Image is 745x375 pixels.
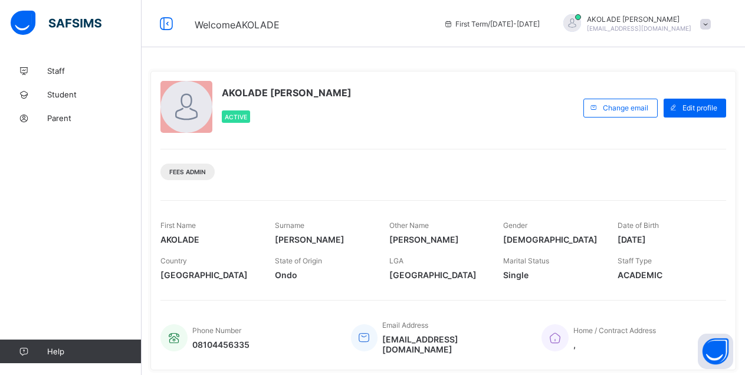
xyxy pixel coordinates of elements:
[47,347,141,356] span: Help
[275,234,372,244] span: [PERSON_NAME]
[382,334,524,354] span: [EMAIL_ADDRESS][DOMAIN_NAME]
[503,234,600,244] span: [DEMOGRAPHIC_DATA]
[382,321,428,330] span: Email Address
[160,256,187,265] span: Country
[169,168,206,175] span: Fees Admin
[389,234,486,244] span: [PERSON_NAME]
[389,256,403,265] span: LGA
[503,221,527,230] span: Gender
[573,340,656,350] span: ,
[225,113,247,120] span: Active
[389,221,429,230] span: Other Name
[195,19,280,31] span: Welcome AKOLADE
[587,25,691,32] span: [EMAIL_ADDRESS][DOMAIN_NAME]
[618,221,659,230] span: Date of Birth
[160,234,257,244] span: AKOLADE
[503,256,549,265] span: Marital Status
[160,221,196,230] span: First Name
[389,270,486,280] span: [GEOGRAPHIC_DATA]
[618,256,652,265] span: Staff Type
[47,90,142,99] span: Student
[603,103,648,112] span: Change email
[503,270,600,280] span: Single
[192,326,241,335] span: Phone Number
[47,113,142,123] span: Parent
[222,87,352,99] span: AKOLADE [PERSON_NAME]
[682,103,717,112] span: Edit profile
[275,221,304,230] span: Surname
[47,66,142,76] span: Staff
[573,326,656,335] span: Home / Contract Address
[698,334,733,369] button: Open asap
[11,11,101,35] img: safsims
[192,340,250,350] span: 08104456335
[618,234,714,244] span: [DATE]
[444,19,540,28] span: session/term information
[618,270,714,280] span: ACADEMIC
[275,256,322,265] span: State of Origin
[275,270,372,280] span: Ondo
[587,15,691,24] span: AKOLADE [PERSON_NAME]
[552,14,717,34] div: AKOLADEAYO-LAWANSON
[160,270,257,280] span: [GEOGRAPHIC_DATA]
